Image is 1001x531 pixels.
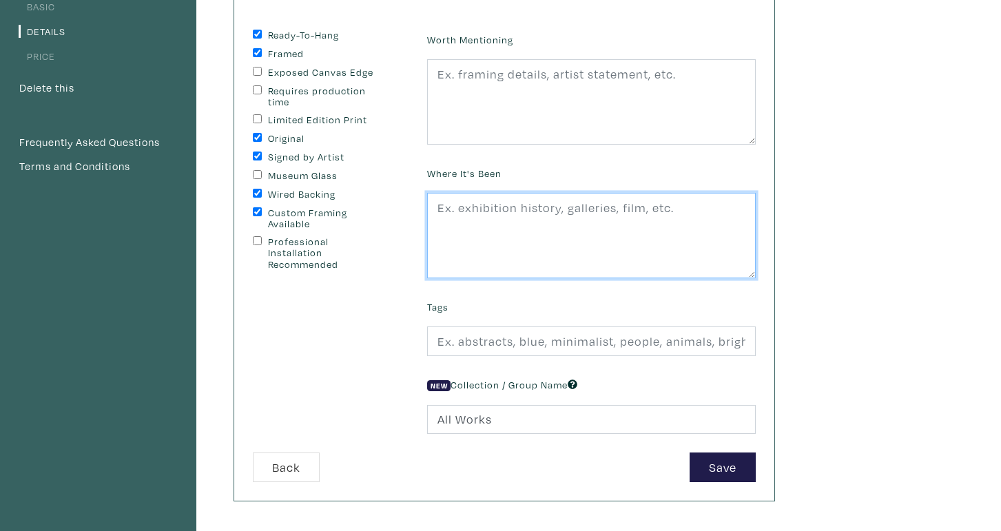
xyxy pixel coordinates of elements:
a: Frequently Asked Questions [19,134,178,152]
label: Exposed Canvas Edge [268,67,383,79]
label: Collection / Group Name [427,377,577,393]
a: Price [19,50,55,63]
label: Limited Edition Print [268,114,383,126]
label: Signed by Artist [268,152,383,163]
label: Tags [427,300,448,315]
label: Museum Glass [268,170,383,182]
input: Ex. abstracts, blue, minimalist, people, animals, bright, etc. [427,326,756,356]
label: Where It's Been [427,166,502,181]
label: Requires production time [268,85,383,108]
button: Save [690,452,756,482]
button: Delete this [19,79,75,97]
label: Framed [268,48,383,60]
span: New [427,380,451,391]
label: Professional Installation Recommended [268,236,383,271]
input: Ex. 202X, Landscape Collection, etc. [427,405,756,435]
button: Back [253,452,320,482]
label: Wired Backing [268,189,383,200]
label: Ready-To-Hang [268,30,383,41]
label: Custom Framing Available [268,207,383,230]
a: Terms and Conditions [19,158,178,176]
label: Original [268,133,383,145]
a: Details [19,25,65,38]
label: Worth Mentioning [427,32,513,48]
